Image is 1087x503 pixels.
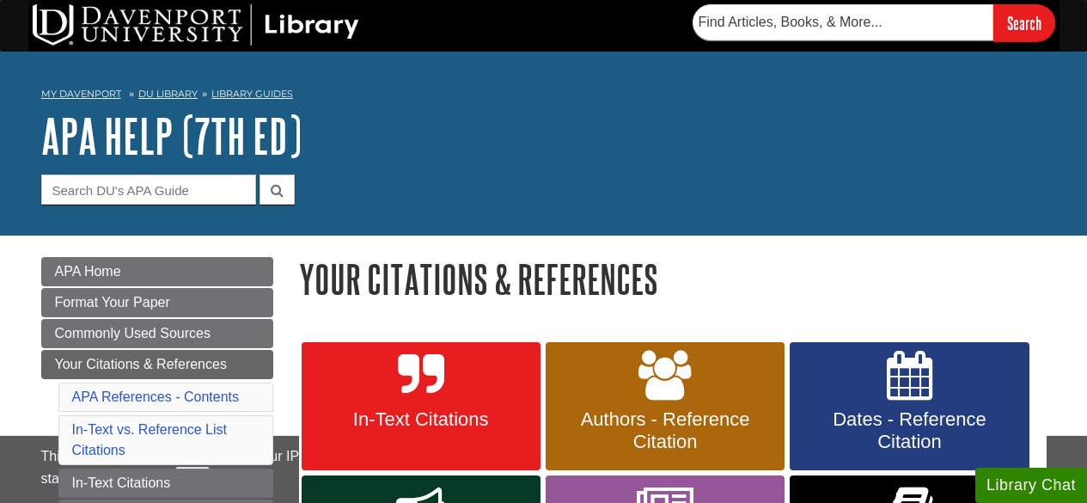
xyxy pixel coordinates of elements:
a: Authors - Reference Citation [546,342,785,471]
a: APA References - Contents [72,390,239,404]
a: Commonly Used Sources [41,319,273,348]
span: Format Your Paper [55,295,170,310]
span: In-Text Citations [314,408,528,431]
a: My Davenport [41,87,121,101]
a: In-Text Citations [302,342,540,471]
a: Library Guides [211,88,293,100]
a: Your Citations & References [41,350,273,379]
input: Search [993,4,1055,41]
img: DU Library [33,4,359,46]
a: DU Library [138,88,198,100]
span: Your Citations & References [55,357,227,371]
button: Library Chat [975,468,1087,503]
span: Commonly Used Sources [55,326,211,340]
input: Search DU's APA Guide [41,175,256,205]
a: Format Your Paper [41,288,273,317]
span: Dates - Reference Citation [803,408,1016,453]
span: APA Home [55,264,121,279]
a: In-Text Citations [58,469,273,498]
span: Authors - Reference Citation [559,408,772,453]
nav: breadcrumb [41,83,1047,110]
a: Dates - Reference Citation [790,342,1029,471]
form: Searches DU Library's articles, books, and more [693,4,1055,41]
a: APA Help (7th Ed) [41,109,302,163]
h1: Your Citations & References [299,257,1047,301]
a: In-Text vs. Reference List Citations [72,422,228,457]
input: Find Articles, Books, & More... [693,4,993,40]
a: APA Home [41,257,273,286]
